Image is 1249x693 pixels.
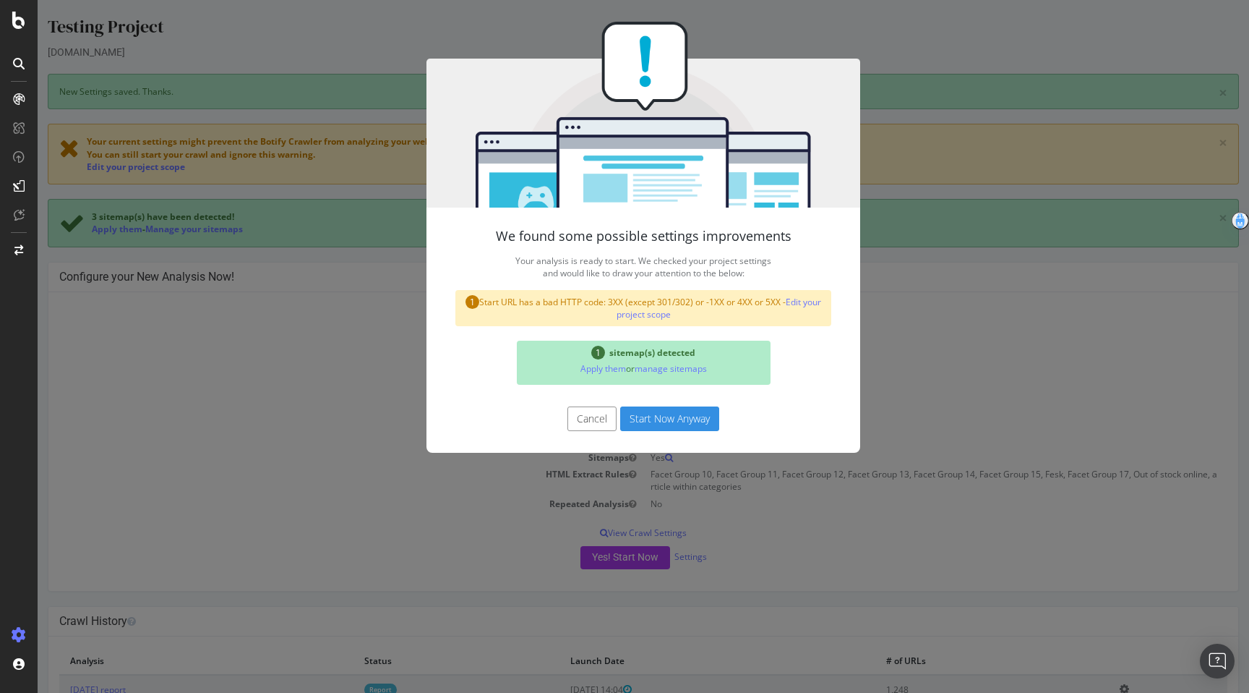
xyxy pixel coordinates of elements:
[428,295,442,309] span: 1
[572,346,658,359] span: sitemap(s) detected
[583,407,682,431] button: Start Now Anyway
[579,296,784,320] a: Edit your project scope
[530,407,579,431] button: Cancel
[418,229,794,244] h4: We found some possible settings improvements
[1200,644,1235,679] div: Open Intercom Messenger
[389,22,823,208] img: You're all set!
[418,290,794,326] div: Start URL has a bad HTTP code: 3XX (except 301/302) or -1XX or 4XX or 5XX -
[597,362,669,375] a: manage sitemaps
[418,251,794,283] p: Your analysis is ready to start. We checked your project settings and would like to draw your att...
[543,362,588,375] a: Apply them
[485,359,727,378] p: or
[554,346,567,360] span: 1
